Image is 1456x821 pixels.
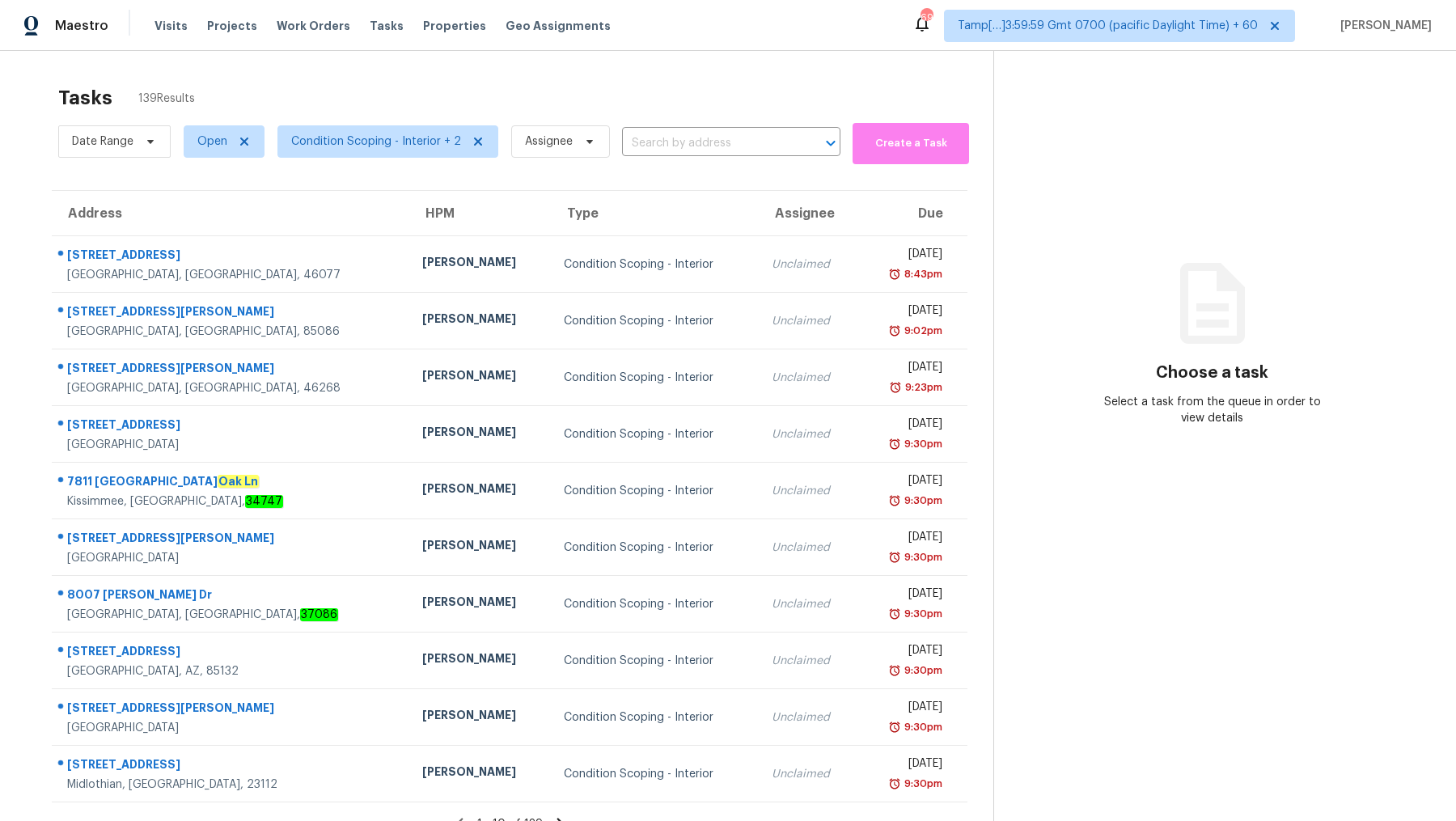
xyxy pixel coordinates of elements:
[67,530,396,550] div: [STREET_ADDRESS][PERSON_NAME]
[888,719,901,735] img: Overdue Alarm Icon
[564,483,746,499] div: Condition Scoping - Interior
[154,18,188,34] span: Visits
[67,777,396,793] div: Midlothian, [GEOGRAPHIC_DATA], 23112
[138,91,195,107] span: 139 Results
[370,20,404,32] span: Tasks
[772,370,845,386] div: Unclaimed
[564,313,746,329] div: Condition Scoping - Interior
[564,653,746,669] div: Condition Scoping - Interior
[564,256,746,273] div: Condition Scoping - Interior
[506,18,611,34] span: Geo Assignments
[67,756,396,777] div: [STREET_ADDRESS]
[861,134,961,153] span: Create a Task
[564,370,746,386] div: Condition Scoping - Interior
[871,699,942,719] div: [DATE]
[958,18,1258,34] span: Tamp[…]3:59:59 Gmt 0700 (pacific Daylight Time) + 60
[901,493,942,509] div: 9:30pm
[871,586,942,606] div: [DATE]
[245,495,283,508] em: 34747
[772,596,845,612] div: Unclaimed
[902,379,942,396] div: 9:23pm
[888,549,901,565] img: Overdue Alarm Icon
[901,436,942,452] div: 9:30pm
[207,18,257,34] span: Projects
[901,266,942,282] div: 8:43pm
[888,266,901,282] img: Overdue Alarm Icon
[422,311,538,331] div: [PERSON_NAME]
[871,246,942,266] div: [DATE]
[58,90,112,106] h2: Tasks
[422,764,538,784] div: [PERSON_NAME]
[871,642,942,662] div: [DATE]
[67,607,396,623] div: [GEOGRAPHIC_DATA], [GEOGRAPHIC_DATA],
[197,133,227,150] span: Open
[422,594,538,614] div: [PERSON_NAME]
[901,549,942,565] div: 9:30pm
[422,480,538,501] div: [PERSON_NAME]
[564,540,746,556] div: Condition Scoping - Interior
[564,596,746,612] div: Condition Scoping - Interior
[300,608,338,621] em: 37086
[422,254,538,274] div: [PERSON_NAME]
[67,473,396,493] div: 7811 [GEOGRAPHIC_DATA]
[218,475,259,488] em: Oak Ln
[888,606,901,622] img: Overdue Alarm Icon
[422,537,538,557] div: [PERSON_NAME]
[871,303,942,323] div: [DATE]
[67,663,396,679] div: [GEOGRAPHIC_DATA], AZ, 85132
[67,493,396,510] div: Kissimmee, [GEOGRAPHIC_DATA],
[67,700,396,720] div: [STREET_ADDRESS][PERSON_NAME]
[277,18,350,34] span: Work Orders
[67,247,396,267] div: [STREET_ADDRESS]
[853,123,969,164] button: Create a Task
[871,416,942,436] div: [DATE]
[871,472,942,493] div: [DATE]
[525,133,573,150] span: Assignee
[901,662,942,679] div: 9:30pm
[67,720,396,736] div: [GEOGRAPHIC_DATA]
[422,424,538,444] div: [PERSON_NAME]
[871,529,942,549] div: [DATE]
[772,653,845,669] div: Unclaimed
[422,650,538,671] div: [PERSON_NAME]
[67,550,396,566] div: [GEOGRAPHIC_DATA]
[772,709,845,726] div: Unclaimed
[564,709,746,726] div: Condition Scoping - Interior
[67,324,396,340] div: [GEOGRAPHIC_DATA], [GEOGRAPHIC_DATA], 85086
[888,323,901,339] img: Overdue Alarm Icon
[422,367,538,387] div: [PERSON_NAME]
[901,606,942,622] div: 9:30pm
[423,18,486,34] span: Properties
[772,483,845,499] div: Unclaimed
[422,707,538,727] div: [PERSON_NAME]
[888,493,901,509] img: Overdue Alarm Icon
[772,766,845,782] div: Unclaimed
[759,191,858,236] th: Assignee
[1156,365,1268,381] h3: Choose a task
[1103,394,1322,426] div: Select a task from the queue in order to view details
[67,267,396,283] div: [GEOGRAPHIC_DATA], [GEOGRAPHIC_DATA], 46077
[55,18,108,34] span: Maestro
[1334,18,1432,34] span: [PERSON_NAME]
[871,755,942,776] div: [DATE]
[622,131,795,156] input: Search by address
[871,359,942,379] div: [DATE]
[409,191,551,236] th: HPM
[772,426,845,442] div: Unclaimed
[67,380,396,396] div: [GEOGRAPHIC_DATA], [GEOGRAPHIC_DATA], 46268
[67,303,396,324] div: [STREET_ADDRESS][PERSON_NAME]
[67,360,396,380] div: [STREET_ADDRESS][PERSON_NAME]
[888,662,901,679] img: Overdue Alarm Icon
[52,191,409,236] th: Address
[551,191,759,236] th: Type
[67,437,396,453] div: [GEOGRAPHIC_DATA]
[291,133,461,150] span: Condition Scoping - Interior + 2
[67,643,396,663] div: [STREET_ADDRESS]
[921,10,932,26] div: 698
[888,436,901,452] img: Overdue Alarm Icon
[901,776,942,792] div: 9:30pm
[772,540,845,556] div: Unclaimed
[901,719,942,735] div: 9:30pm
[72,133,133,150] span: Date Range
[819,132,842,154] button: Open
